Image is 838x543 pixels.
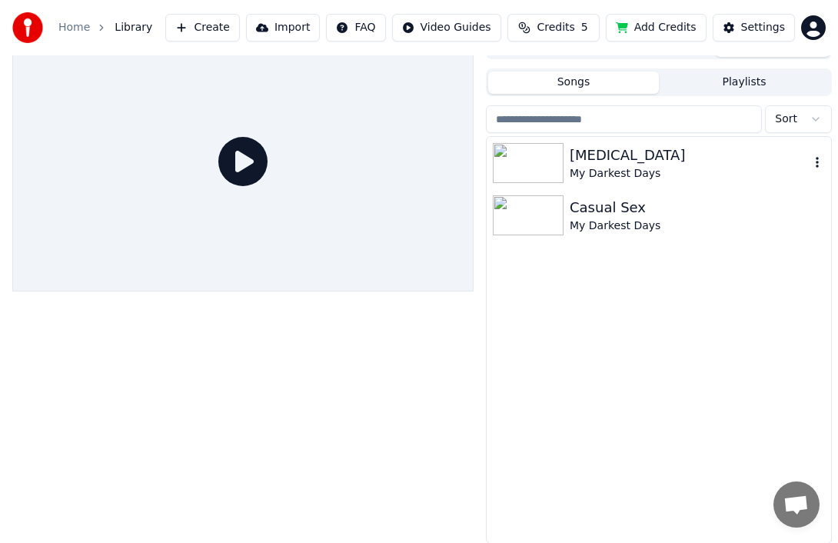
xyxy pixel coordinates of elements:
div: My Darkest Days [570,218,825,234]
button: Add Credits [606,14,707,42]
button: Create [165,14,240,42]
button: FAQ [326,14,385,42]
span: Credits [537,20,574,35]
div: Casual Sex [570,197,825,218]
button: Settings [713,14,795,42]
span: 5 [581,20,588,35]
a: Home [58,20,90,35]
span: Sort [775,112,797,127]
button: Playlists [659,72,830,94]
button: Songs [488,72,659,94]
button: Import [246,14,320,42]
button: Video Guides [392,14,501,42]
span: Library [115,20,152,35]
nav: breadcrumb [58,20,152,35]
div: [MEDICAL_DATA] [570,145,810,166]
div: Settings [741,20,785,35]
div: Open chat [773,481,820,528]
button: Credits5 [507,14,600,42]
div: My Darkest Days [570,166,810,182]
img: youka [12,12,43,43]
